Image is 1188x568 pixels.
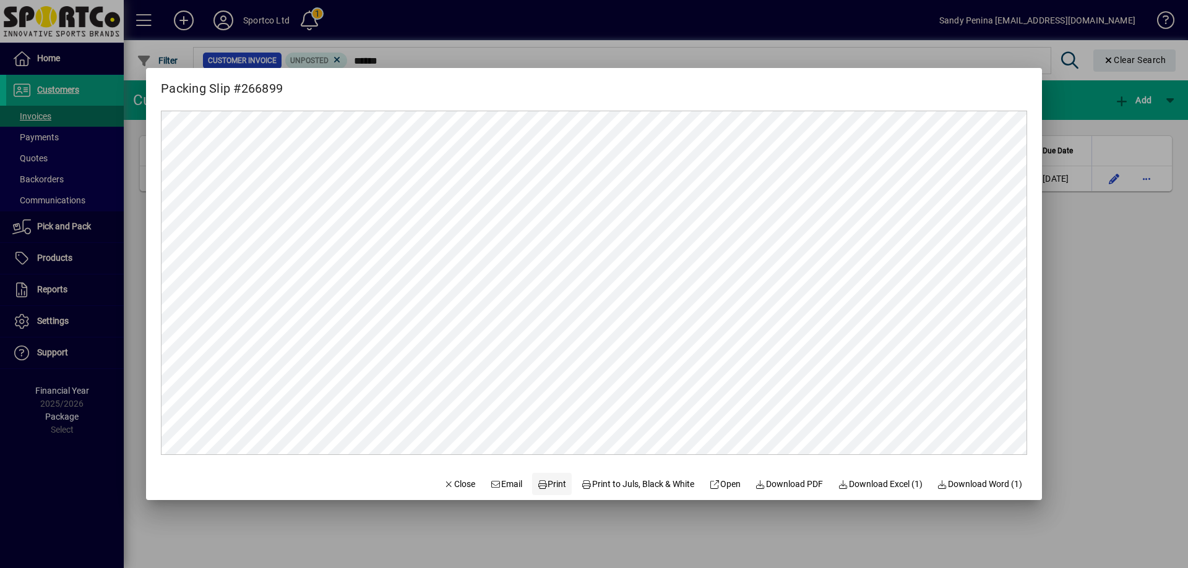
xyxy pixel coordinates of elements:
span: Close [444,478,476,491]
h2: Packing Slip #266899 [146,68,298,98]
span: Download PDF [755,478,824,491]
a: Download PDF [751,473,829,495]
button: Email [485,473,527,495]
button: Download Excel (1) [833,473,928,495]
button: Print [532,473,572,495]
button: Download Word (1) [932,473,1028,495]
span: Print to Juls, Black & White [582,478,695,491]
button: Print to Juls, Black & White [577,473,700,495]
span: Open [709,478,741,491]
span: Download Excel (1) [838,478,923,491]
span: Email [490,478,522,491]
span: Print [537,478,567,491]
a: Open [704,473,746,495]
span: Download Word (1) [937,478,1023,491]
button: Close [439,473,481,495]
